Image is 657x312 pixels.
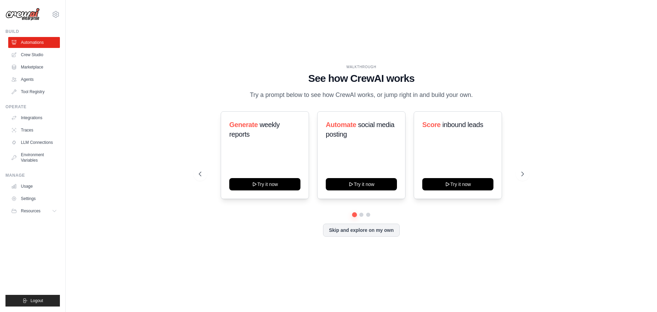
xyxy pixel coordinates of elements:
a: Integrations [8,112,60,123]
a: Usage [8,181,60,192]
button: Resources [8,205,60,216]
span: Score [422,121,441,128]
div: Manage [5,173,60,178]
button: Logout [5,295,60,307]
button: Try it now [326,178,397,190]
a: Marketplace [8,62,60,73]
div: Build [5,29,60,34]
span: Generate [229,121,258,128]
span: Resources [21,208,40,214]
button: Try it now [422,178,493,190]
h1: See how CrewAI works [199,72,524,85]
a: Environment Variables [8,149,60,166]
span: Logout [30,298,43,303]
img: Logo [5,8,40,21]
a: Automations [8,37,60,48]
a: Agents [8,74,60,85]
a: LLM Connections [8,137,60,148]
button: Try it now [229,178,300,190]
span: social media posting [326,121,395,138]
a: Traces [8,125,60,136]
button: Skip and explore on my own [323,224,399,237]
span: inbound leads [442,121,483,128]
span: weekly reports [229,121,280,138]
div: WALKTHROUGH [199,64,524,70]
a: Crew Studio [8,49,60,60]
a: Tool Registry [8,86,60,97]
p: Try a prompt below to see how CrewAI works, or jump right in and build your own. [246,90,476,100]
a: Settings [8,193,60,204]
div: Operate [5,104,60,110]
span: Automate [326,121,356,128]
